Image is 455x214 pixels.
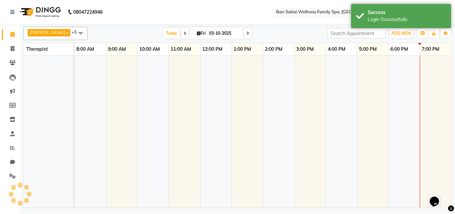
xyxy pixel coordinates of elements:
a: 1:00 PM [232,44,253,54]
a: 2:00 PM [263,44,284,54]
input: Search Appointment [327,28,386,38]
a: x [65,30,68,35]
a: 4:00 PM [326,44,347,54]
span: Today [163,28,180,38]
a: 5:00 PM [357,44,378,54]
span: Therapist [26,46,48,52]
button: ADD NEW [390,29,413,38]
span: ADD NEW [391,31,411,36]
iframe: chat widget [427,187,448,207]
a: 6:00 PM [389,44,410,54]
a: 9:00 AM [106,44,128,54]
input: 2025-10-03 [207,28,240,38]
a: 10:00 AM [138,44,162,54]
div: Success [368,9,446,16]
a: 7:00 PM [420,44,441,54]
span: [PERSON_NAME] [30,30,65,35]
a: 12:00 PM [201,44,224,54]
a: 8:00 AM [75,44,96,54]
a: 11:00 AM [169,44,193,54]
span: Fri [195,31,207,36]
img: logo [17,3,63,21]
b: 08047224946 [73,3,103,21]
a: 3:00 PM [294,44,315,54]
div: Login Successfully. [368,16,446,23]
span: +5 [72,29,82,35]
